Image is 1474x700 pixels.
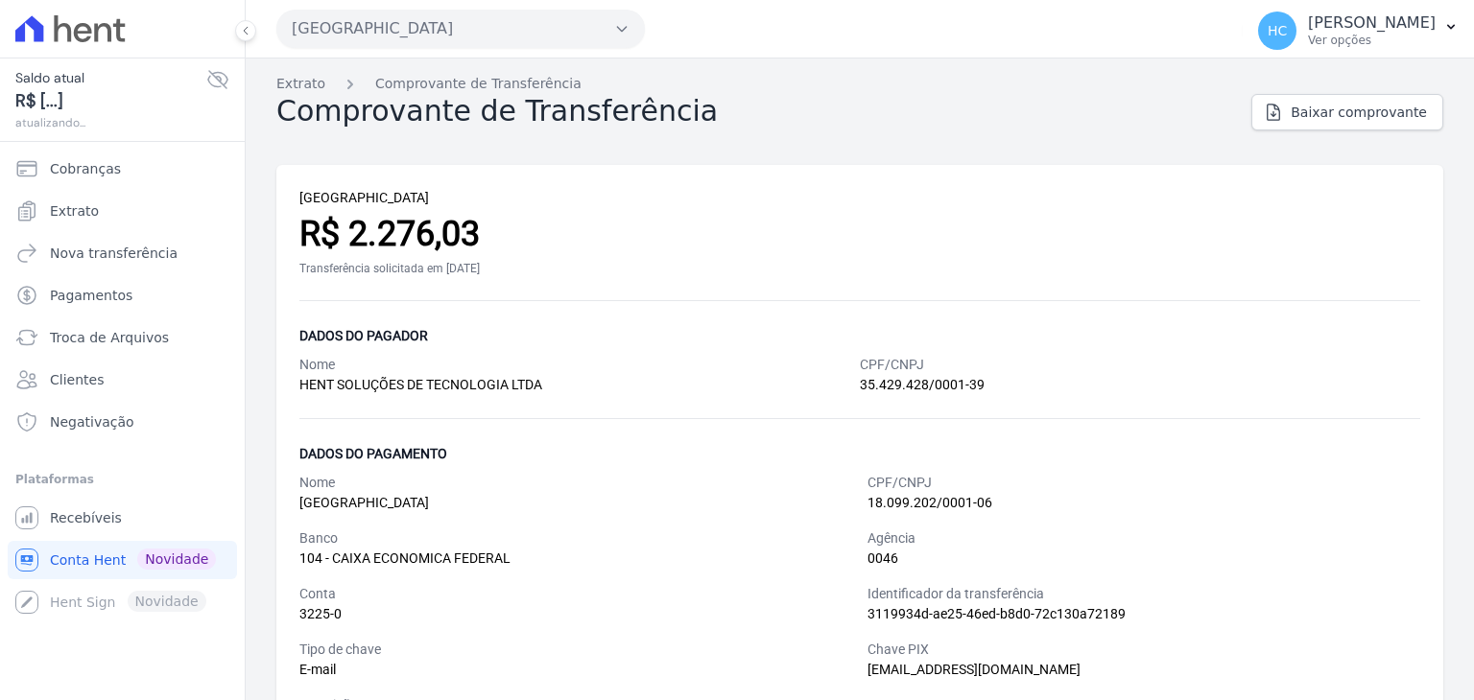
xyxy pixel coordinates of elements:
h2: Comprovante de Transferência [276,94,718,128]
div: 104 - CAIXA ECONOMICA FEDERAL [299,548,852,569]
div: E-mail [299,660,852,680]
div: 35.429.428/0001-39 [860,375,1420,395]
a: Conta Hent Novidade [8,541,237,579]
a: Cobranças [8,150,237,188]
span: R$ [...] [15,88,206,114]
span: Troca de Arquivos [50,328,169,347]
div: Tipo de chave [299,640,852,660]
div: Agência [868,528,1420,548]
span: Recebíveis [50,508,122,527]
p: [PERSON_NAME] [1308,13,1436,33]
span: Cobranças [50,159,121,178]
span: Extrato [50,201,99,221]
a: Comprovante de Transferência [375,74,582,94]
div: Transferência solicitada em [DATE] [299,260,1420,277]
div: CPF/CNPJ [868,473,1420,493]
nav: Sidebar [15,150,229,621]
span: Pagamentos [50,286,132,305]
div: 0046 [868,548,1420,569]
span: HC [1268,24,1287,37]
a: Nova transferência [8,234,237,272]
span: Nova transferência [50,244,178,263]
a: Extrato [276,74,325,94]
div: Identificador da transferência [868,584,1420,604]
span: atualizando... [15,114,206,131]
span: Saldo atual [15,68,206,88]
div: 3225-0 [299,604,852,624]
div: Dados do pagamento [299,442,1420,465]
div: Chave PIX [868,640,1420,660]
a: Baixar comprovante [1251,94,1443,130]
span: Conta Hent [50,550,126,570]
a: Negativação [8,403,237,441]
a: Recebíveis [8,499,237,537]
a: Clientes [8,361,237,399]
div: 18.099.202/0001-06 [868,493,1420,513]
div: Conta [299,584,852,604]
p: Ver opções [1308,33,1436,48]
div: Dados do pagador [299,324,1420,347]
div: [GEOGRAPHIC_DATA] [299,493,852,513]
div: HENT SOLUÇÕES DE TECNOLOGIA LTDA [299,375,860,395]
nav: Breadcrumb [276,74,1443,94]
div: Nome [299,473,852,493]
div: [EMAIL_ADDRESS][DOMAIN_NAME] [868,660,1420,680]
span: Clientes [50,370,104,389]
div: Nome [299,355,860,375]
span: Negativação [50,412,134,432]
div: 3119934d-ae25-46ed-b8d0-72c130a72189 [868,604,1420,624]
button: HC [PERSON_NAME] Ver opções [1243,4,1474,58]
a: Pagamentos [8,276,237,315]
span: Baixar comprovante [1291,103,1427,122]
div: Banco [299,528,852,548]
div: [GEOGRAPHIC_DATA] [299,188,1420,208]
div: Plataformas [15,468,229,491]
div: R$ 2.276,03 [299,208,1420,260]
a: Troca de Arquivos [8,318,237,357]
div: CPF/CNPJ [860,355,1420,375]
a: Extrato [8,192,237,230]
button: [GEOGRAPHIC_DATA] [276,10,645,48]
span: Novidade [137,548,216,570]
